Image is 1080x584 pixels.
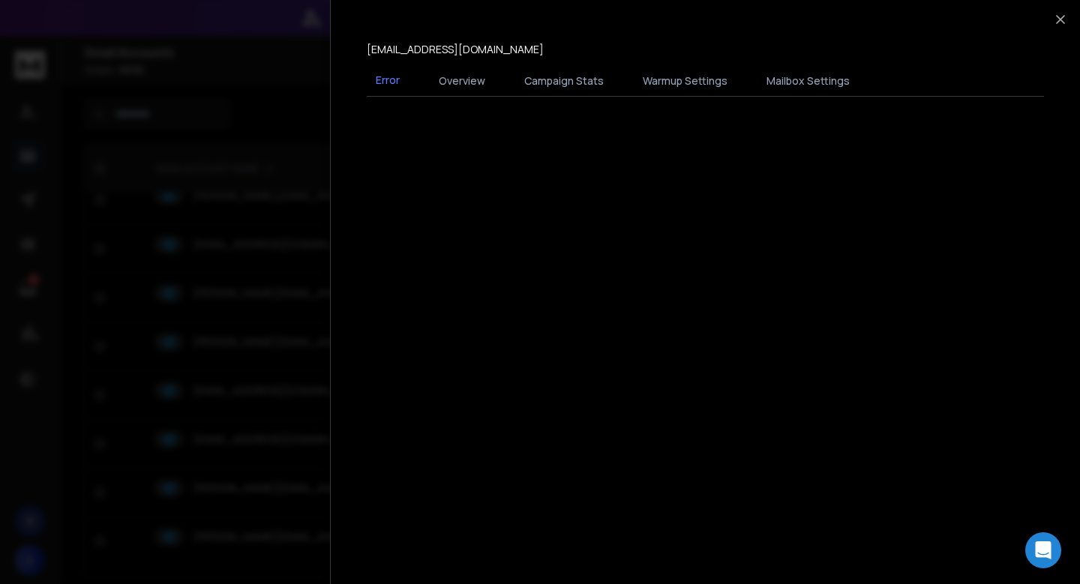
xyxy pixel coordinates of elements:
[515,64,613,97] button: Campaign Stats
[367,42,544,57] p: [EMAIL_ADDRESS][DOMAIN_NAME]
[367,64,409,98] button: Error
[430,64,494,97] button: Overview
[757,64,859,97] button: Mailbox Settings
[1025,532,1061,568] div: Open Intercom Messenger
[634,64,736,97] button: Warmup Settings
